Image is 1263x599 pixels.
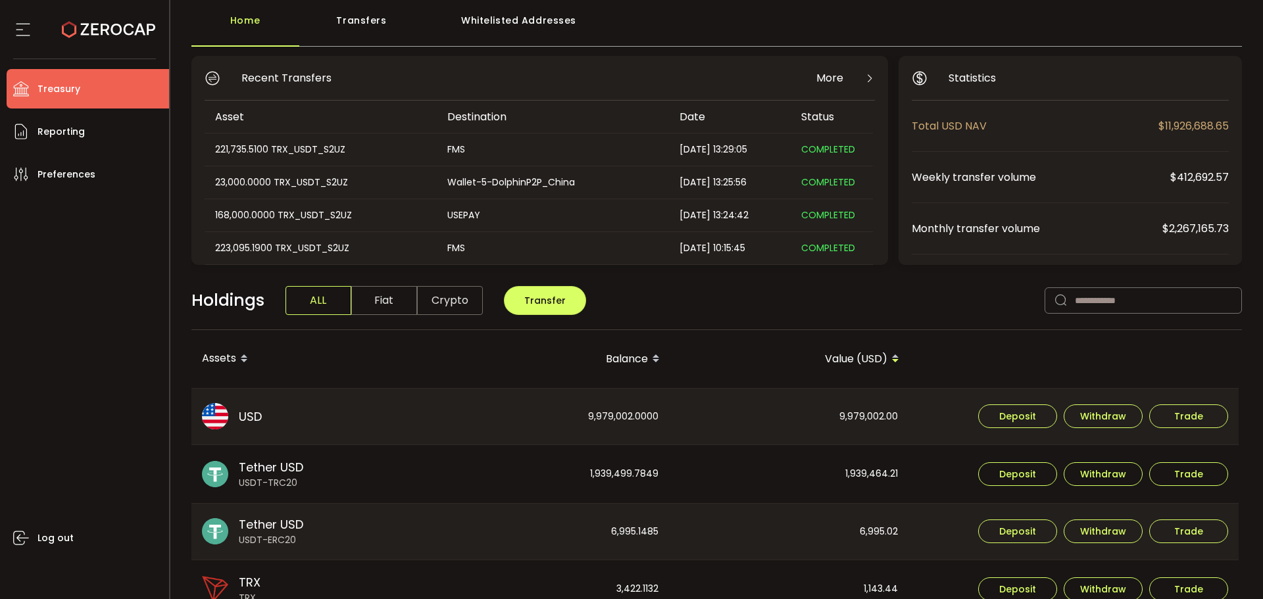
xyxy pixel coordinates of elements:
[669,208,791,223] div: [DATE] 13:24:42
[202,461,228,487] img: usdt_portfolio.svg
[669,109,791,124] div: Date
[205,241,435,256] div: 223,095.1900 TRX_USDT_S2UZ
[669,142,791,157] div: [DATE] 13:29:05
[949,70,996,86] span: Statistics
[801,208,855,222] span: COMPLETED
[1174,585,1203,594] span: Trade
[431,445,669,503] div: 1,939,499.7849
[191,348,431,370] div: Assets
[431,348,670,370] div: Balance
[669,175,791,190] div: [DATE] 13:25:56
[437,241,668,256] div: FMS
[202,403,228,429] img: usd_portfolio.svg
[1149,404,1228,428] button: Trade
[999,527,1036,536] span: Deposit
[285,286,351,315] span: ALL
[1197,536,1263,599] iframe: Chat Widget
[1174,412,1203,421] span: Trade
[431,389,669,445] div: 9,979,002.0000
[999,469,1036,479] span: Deposit
[1158,118,1229,134] span: $11,926,688.65
[978,519,1057,543] button: Deposit
[351,286,417,315] span: Fiat
[1064,462,1143,486] button: Withdraw
[205,142,435,157] div: 221,735.5100 TRX_USDT_S2UZ
[437,142,668,157] div: FMS
[801,176,855,189] span: COMPLETED
[978,404,1057,428] button: Deposit
[791,109,873,124] div: Status
[816,70,843,86] span: More
[1080,585,1126,594] span: Withdraw
[205,175,435,190] div: 23,000.0000 TRX_USDT_S2UZ
[437,208,668,223] div: USEPAY
[670,504,908,560] div: 6,995.02
[504,286,586,315] button: Transfer
[431,504,669,560] div: 6,995.1485
[1064,519,1143,543] button: Withdraw
[1080,412,1126,421] span: Withdraw
[1149,462,1228,486] button: Trade
[417,286,483,315] span: Crypto
[424,7,614,47] div: Whitelisted Addresses
[1149,519,1228,543] button: Trade
[1174,469,1203,479] span: Trade
[1170,169,1229,185] span: $412,692.57
[801,241,855,254] span: COMPLETED
[437,109,669,124] div: Destination
[1162,220,1229,237] span: $2,267,165.73
[239,476,303,490] span: USDT-TRC20
[205,208,435,223] div: 168,000.0000 TRX_USDT_S2UZ
[239,573,260,591] span: TRX
[670,389,908,445] div: 9,979,002.00
[999,412,1036,421] span: Deposit
[37,165,95,184] span: Preferences
[37,80,80,99] span: Treasury
[912,169,1170,185] span: Weekly transfer volume
[37,529,74,548] span: Log out
[801,143,855,156] span: COMPLETED
[1080,527,1126,536] span: Withdraw
[299,7,424,47] div: Transfers
[191,7,299,47] div: Home
[669,241,791,256] div: [DATE] 10:15:45
[241,70,332,86] span: Recent Transfers
[239,408,262,425] span: USD
[37,122,85,141] span: Reporting
[912,220,1162,237] span: Monthly transfer volume
[978,462,1057,486] button: Deposit
[670,445,908,503] div: 1,939,464.21
[670,348,910,370] div: Value (USD)
[239,515,303,533] span: Tether USD
[1064,404,1143,428] button: Withdraw
[1174,527,1203,536] span: Trade
[1080,469,1126,479] span: Withdraw
[239,458,303,476] span: Tether USD
[202,518,228,544] img: usdt_portfolio.svg
[524,294,566,307] span: Transfer
[239,533,303,547] span: USDT-ERC20
[205,109,437,124] div: Asset
[999,585,1036,594] span: Deposit
[437,175,668,190] div: Wallet-5-DolphinP2P_China
[912,118,1158,134] span: Total USD NAV
[191,288,264,313] span: Holdings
